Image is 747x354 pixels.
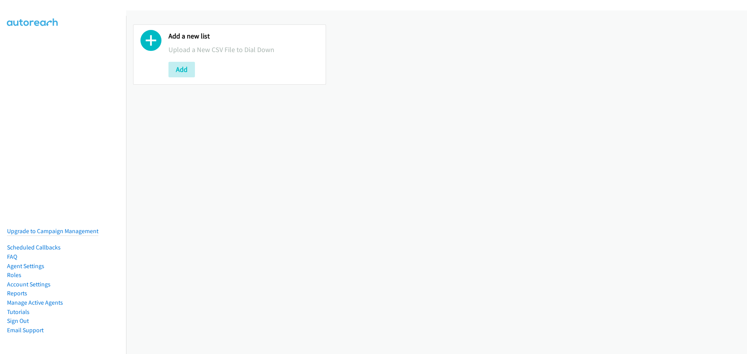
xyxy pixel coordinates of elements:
[168,62,195,77] button: Add
[7,253,17,260] a: FAQ
[7,281,51,288] a: Account Settings
[7,289,27,297] a: Reports
[7,299,63,306] a: Manage Active Agents
[7,308,30,316] a: Tutorials
[7,271,21,279] a: Roles
[168,44,319,55] p: Upload a New CSV File to Dial Down
[168,32,319,41] h2: Add a new list
[7,244,61,251] a: Scheduled Callbacks
[7,317,29,324] a: Sign Out
[7,227,98,235] a: Upgrade to Campaign Management
[7,326,44,334] a: Email Support
[7,262,44,270] a: Agent Settings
